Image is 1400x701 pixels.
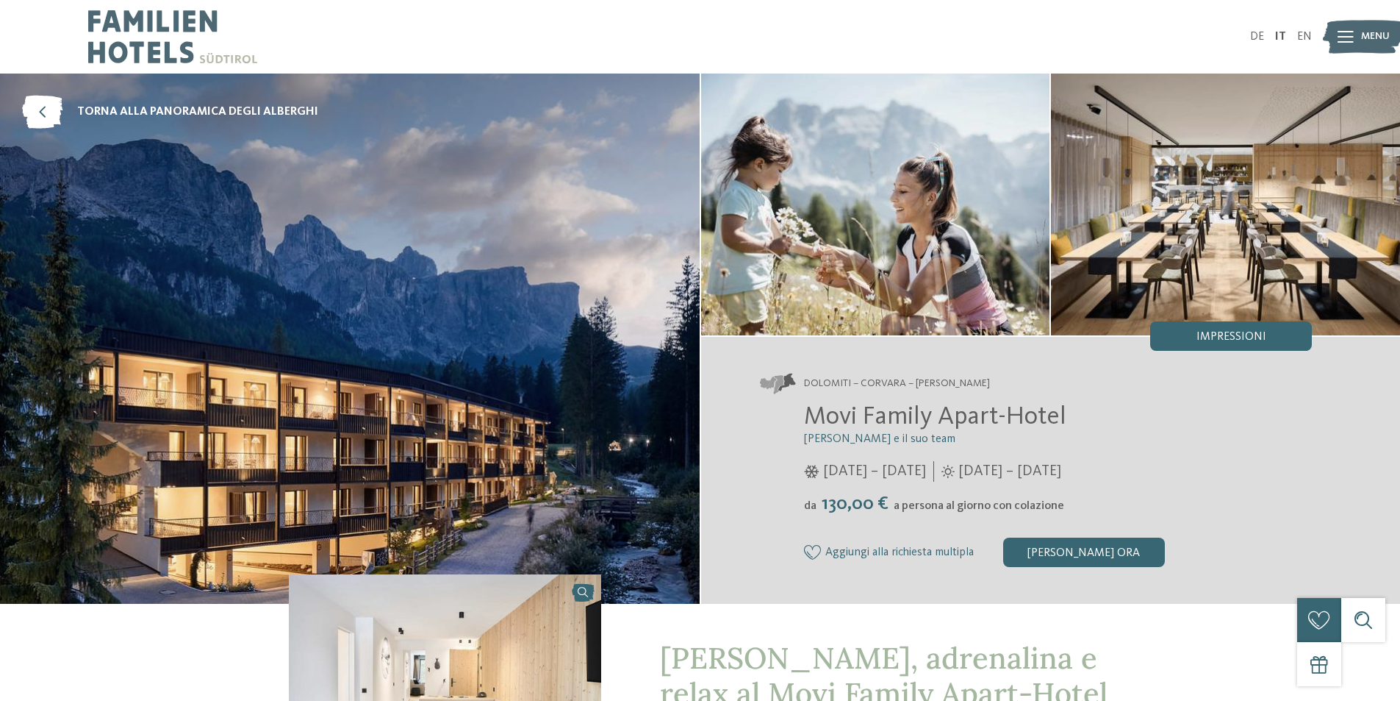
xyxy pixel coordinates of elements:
[804,433,955,445] span: [PERSON_NAME] e il suo team
[958,461,1061,482] span: [DATE] – [DATE]
[818,494,892,513] span: 130,00 €
[825,547,974,560] span: Aggiungi alla richiesta multipla
[22,96,318,129] a: torna alla panoramica degli alberghi
[804,465,819,478] i: Orari d'apertura inverno
[1361,29,1390,44] span: Menu
[804,377,990,391] span: Dolomiti – Corvara – [PERSON_NAME]
[1051,74,1400,335] img: Una stupenda vacanza in famiglia a Corvara
[823,461,926,482] span: [DATE] – [DATE]
[804,404,1066,430] span: Movi Family Apart-Hotel
[1297,31,1312,43] a: EN
[701,74,1050,335] img: Una stupenda vacanza in famiglia a Corvara
[1250,31,1264,43] a: DE
[1196,331,1266,343] span: Impressioni
[894,500,1064,512] span: a persona al giorno con colazione
[941,465,955,478] i: Orari d'apertura estate
[77,104,318,120] span: torna alla panoramica degli alberghi
[1003,538,1165,567] div: [PERSON_NAME] ora
[804,500,816,512] span: da
[1275,31,1286,43] a: IT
